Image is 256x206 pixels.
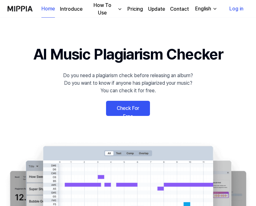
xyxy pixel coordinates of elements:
button: English [190,3,221,15]
div: English [194,5,212,13]
div: How To Use [88,2,117,17]
div: Do you need a plagiarism check before releasing an album? Do you want to know if anyone has plagi... [63,72,193,94]
a: Check For Free [106,101,150,116]
a: Pricing [127,5,143,13]
img: down [117,7,122,12]
a: Home [41,0,55,18]
a: Introduce [60,5,83,13]
a: Update [148,5,165,13]
h1: AI Music Plagiarism Checker [33,43,223,66]
button: How To Use [88,2,122,17]
a: Contact [170,5,189,13]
